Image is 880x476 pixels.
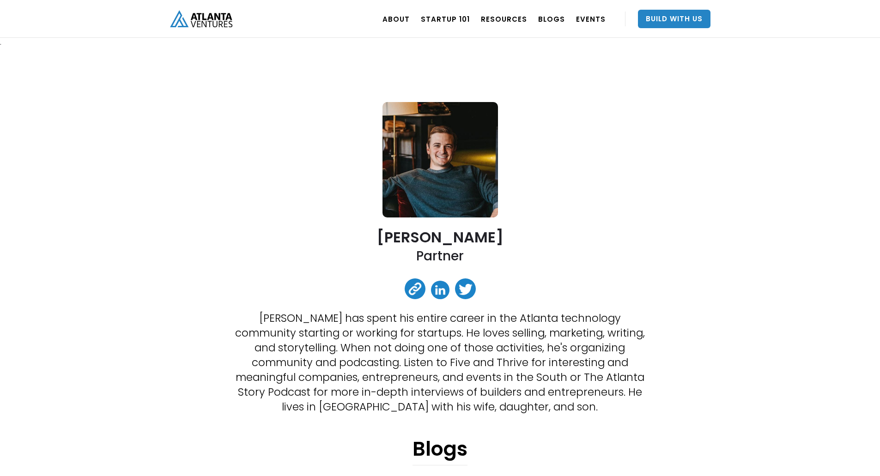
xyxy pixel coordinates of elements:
[576,6,606,32] a: EVENTS
[413,437,467,465] h1: Blogs
[421,6,470,32] a: Startup 101
[481,6,527,32] a: RESOURCES
[538,6,565,32] a: BLOGS
[377,229,504,245] h2: [PERSON_NAME]
[638,10,710,28] a: Build With Us
[234,311,645,414] p: [PERSON_NAME] has spent his entire career in the Atlanta technology community starting or working...
[416,247,464,265] h2: Partner
[382,6,410,32] a: ABOUT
